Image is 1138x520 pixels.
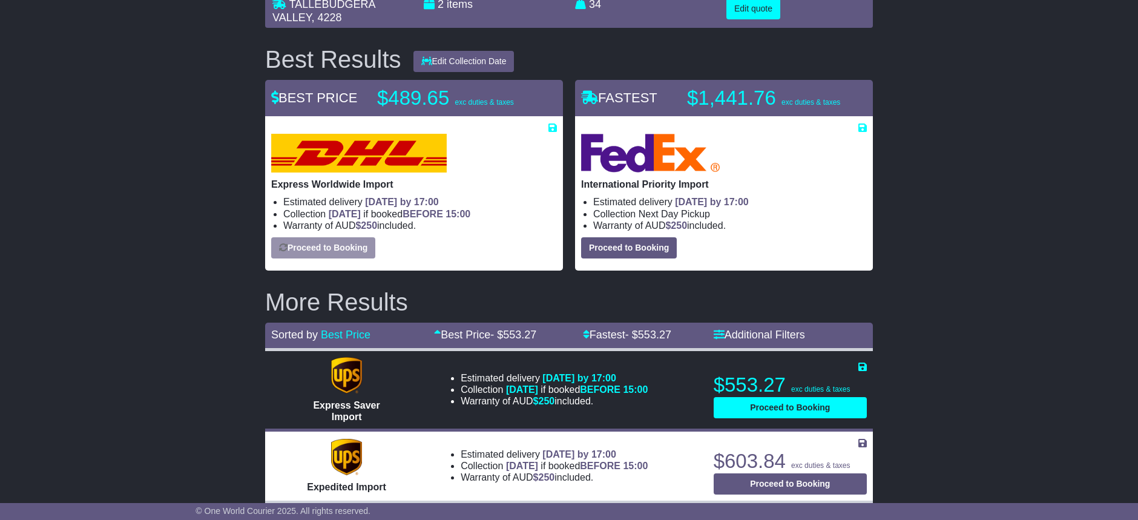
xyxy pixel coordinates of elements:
button: Edit Collection Date [413,51,515,72]
span: exc duties & taxes [791,385,850,393]
p: Express Worldwide Import [271,179,557,190]
a: Fastest- $553.27 [583,329,671,341]
span: $ [355,220,377,231]
li: Collection [461,384,648,395]
img: DHL: Express Worldwide Import [271,134,447,173]
span: , 4228 [311,12,341,24]
span: $ [533,472,555,482]
span: Sorted by [271,329,318,341]
button: Proceed to Booking [271,237,375,258]
p: $1,441.76 [687,86,840,110]
span: - $ [490,329,536,341]
h2: More Results [265,289,873,315]
span: [DATE] by 17:00 [542,373,616,383]
button: Proceed to Booking [714,473,867,495]
a: Additional Filters [714,329,805,341]
span: - $ [625,329,671,341]
span: exc duties & taxes [791,461,850,470]
span: [DATE] by 17:00 [675,197,749,207]
li: Warranty of AUD included. [283,220,557,231]
span: BEST PRICE [271,90,357,105]
span: 250 [361,220,377,231]
span: [DATE] by 17:00 [365,197,439,207]
p: International Priority Import [581,179,867,190]
span: BEFORE [580,461,620,471]
button: Proceed to Booking [714,397,867,418]
span: exc duties & taxes [455,98,513,107]
img: UPS (new): Express Saver Import [331,357,361,393]
p: $489.65 [377,86,528,110]
span: if booked [329,209,470,219]
span: $ [533,396,555,406]
span: Next Day Pickup [639,209,710,219]
p: $553.27 [714,373,867,397]
span: 15:00 [623,461,648,471]
span: [DATE] [506,384,538,395]
span: 250 [671,220,687,231]
span: BEFORE [580,384,620,395]
span: [DATE] by 17:00 [542,449,616,459]
span: exc duties & taxes [781,98,840,107]
li: Estimated delivery [593,196,867,208]
li: Estimated delivery [283,196,557,208]
button: Proceed to Booking [581,237,677,258]
span: $ [665,220,687,231]
li: Estimated delivery [461,372,648,384]
li: Collection [593,208,867,220]
li: Collection [283,208,557,220]
span: 553.27 [638,329,671,341]
span: 250 [539,396,555,406]
span: Expedited Import [307,482,386,492]
li: Warranty of AUD included. [461,472,648,483]
span: 250 [539,472,555,482]
img: UPS (new): Expedited Import [331,439,361,475]
span: if booked [506,461,648,471]
li: Warranty of AUD included. [593,220,867,231]
li: Estimated delivery [461,449,648,460]
span: Express Saver Import [313,400,380,422]
span: BEFORE [403,209,443,219]
a: Best Price [321,329,370,341]
li: Warranty of AUD included. [461,395,648,407]
span: if booked [506,384,648,395]
span: © One World Courier 2025. All rights reserved. [196,506,370,516]
li: Collection [461,460,648,472]
p: $603.84 [714,449,867,473]
span: [DATE] [506,461,538,471]
img: FedEx Express: International Priority Import [581,134,720,173]
div: Best Results [259,46,407,73]
span: 15:00 [623,384,648,395]
span: 15:00 [446,209,470,219]
a: Best Price- $553.27 [434,329,536,341]
span: 553.27 [503,329,536,341]
span: FASTEST [581,90,657,105]
span: [DATE] [329,209,361,219]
